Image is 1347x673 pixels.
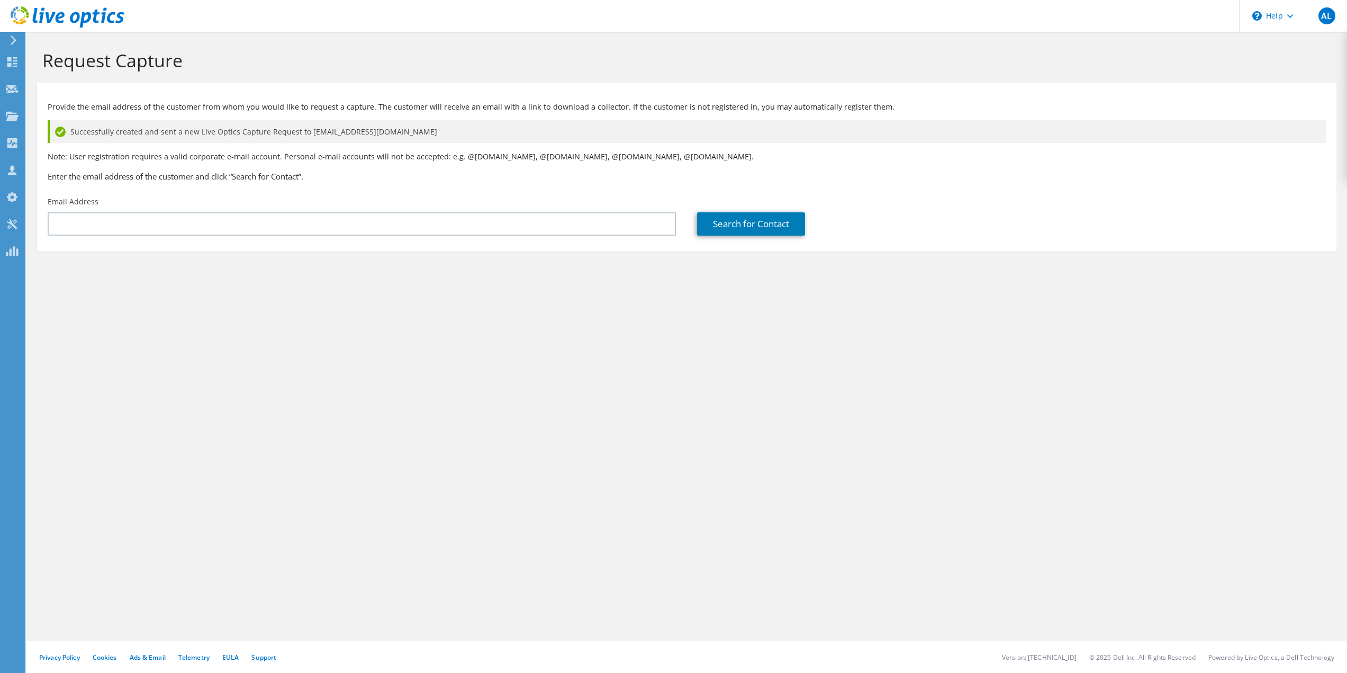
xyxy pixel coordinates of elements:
[1002,653,1077,662] li: Version: [TECHNICAL_ID]
[1208,653,1334,662] li: Powered by Live Optics, a Dell Technology
[222,653,239,662] a: EULA
[70,126,437,138] span: Successfully created and sent a new Live Optics Capture Request to [EMAIL_ADDRESS][DOMAIN_NAME]
[93,653,117,662] a: Cookies
[42,49,1326,71] h1: Request Capture
[130,653,166,662] a: Ads & Email
[48,196,98,207] label: Email Address
[1318,7,1335,24] span: AL
[251,653,276,662] a: Support
[39,653,80,662] a: Privacy Policy
[697,212,805,236] a: Search for Contact
[1252,11,1262,21] svg: \n
[48,101,1326,113] p: Provide the email address of the customer from whom you would like to request a capture. The cust...
[178,653,210,662] a: Telemetry
[48,151,1326,163] p: Note: User registration requires a valid corporate e-mail account. Personal e-mail accounts will ...
[48,171,1326,182] h3: Enter the email address of the customer and click “Search for Contact”.
[1089,653,1196,662] li: © 2025 Dell Inc. All Rights Reserved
